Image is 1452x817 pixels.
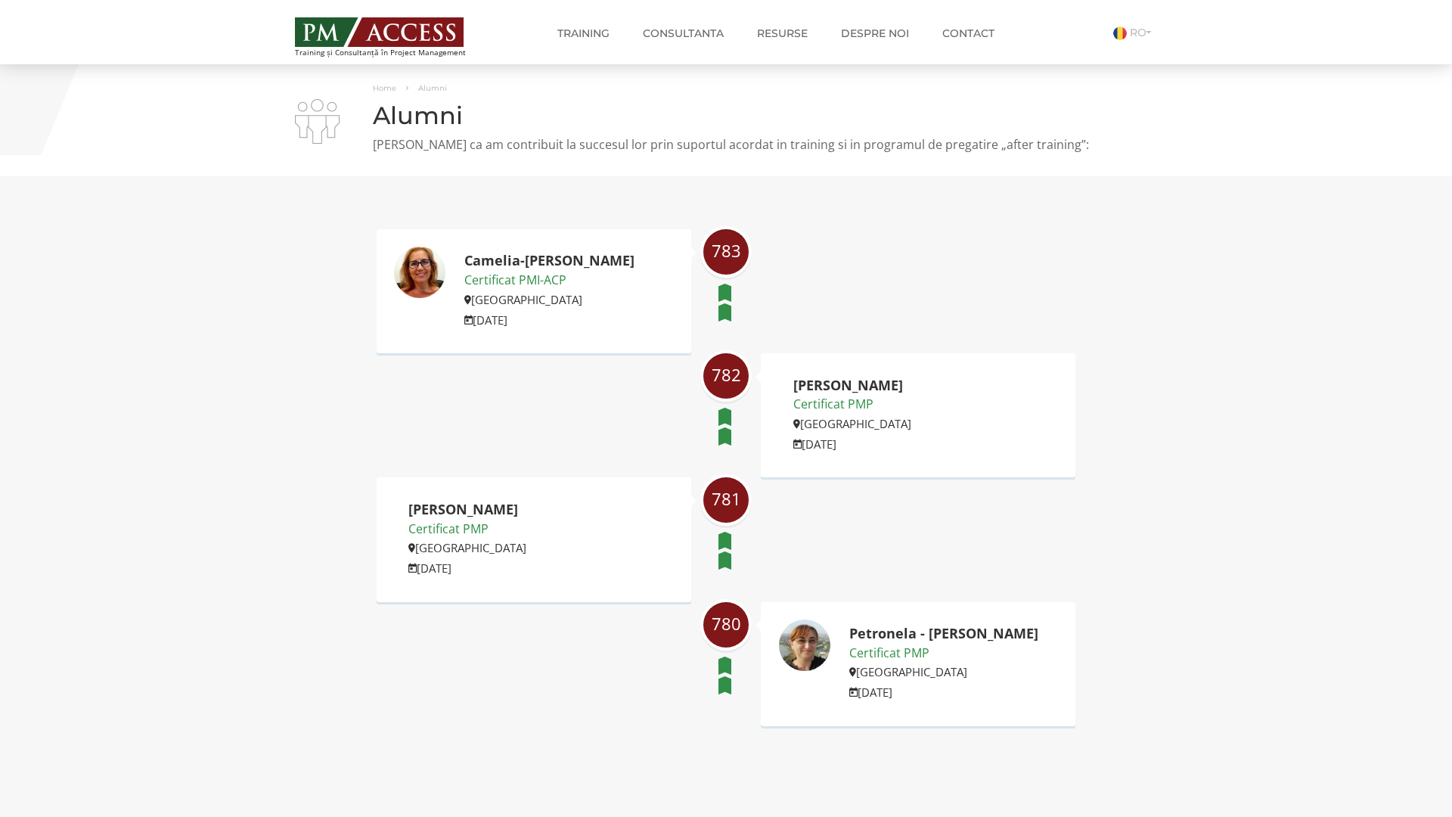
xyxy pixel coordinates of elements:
span: 780 [703,614,749,633]
p: [DATE] [408,559,526,577]
p: [PERSON_NAME] ca am contribuit la succesul lor prin suportul acordat in training si in programul ... [295,136,1157,154]
span: Alumni [418,83,447,93]
a: RO [1113,26,1157,39]
span: 783 [703,241,749,260]
img: i-02.png [295,99,340,144]
p: [DATE] [464,311,634,329]
p: [GEOGRAPHIC_DATA] [408,539,526,557]
img: PM ACCESS - Echipa traineri si consultanti certificati PMP: Narciss Popescu, Mihai Olaru, Monica ... [295,17,464,47]
p: [GEOGRAPHIC_DATA] [849,663,1038,681]
h2: Camelia-[PERSON_NAME] [464,253,634,269]
a: Resurse [746,18,819,48]
h1: Alumni [295,102,1157,129]
p: [GEOGRAPHIC_DATA] [793,415,911,433]
p: Certificat PMI-ACP [464,271,634,290]
a: Training [546,18,621,48]
p: [DATE] [793,435,911,453]
h2: [PERSON_NAME] [793,378,911,393]
a: Training și Consultanță în Project Management [295,13,494,57]
span: 781 [703,489,749,508]
a: Despre noi [830,18,920,48]
img: Camelia-Elena Sava [393,246,446,299]
h2: Petronela - [PERSON_NAME] [849,626,1038,641]
p: Certificat PMP [849,644,1038,663]
a: Contact [931,18,1006,48]
img: Romana [1113,26,1127,40]
img: Petronela - Roxana Benea [778,619,831,672]
p: Certificat PMP [793,395,911,415]
a: Consultanta [631,18,735,48]
span: Training și Consultanță în Project Management [295,48,494,57]
a: Home [373,83,396,93]
p: Certificat PMP [408,520,526,539]
span: 782 [703,365,749,384]
p: [DATE] [849,683,1038,701]
h2: [PERSON_NAME] [408,502,526,517]
p: [GEOGRAPHIC_DATA] [464,290,634,309]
